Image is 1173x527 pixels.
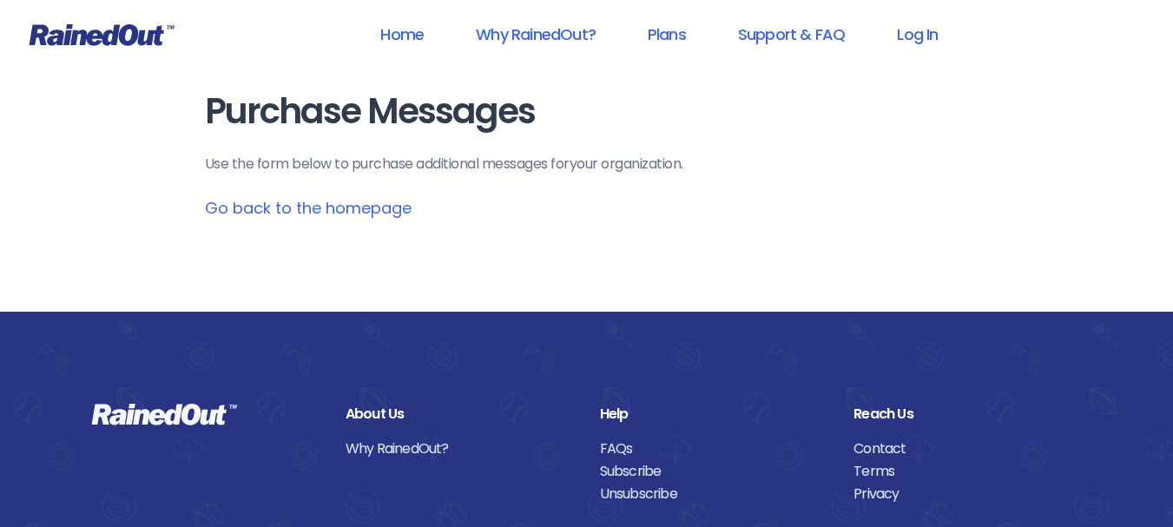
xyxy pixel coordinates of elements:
a: Subscribe [600,460,828,483]
a: Go back to the homepage [205,197,412,219]
a: Plans [625,15,708,54]
a: Why RainedOut? [453,15,618,54]
a: Unsubscribe [600,483,828,505]
h1: Purchase Messages [205,92,969,131]
div: Reach Us [853,403,1082,425]
a: Support & FAQ [715,15,867,54]
a: Home [358,15,446,54]
a: FAQs [600,438,828,460]
a: Contact [853,438,1082,460]
a: Log In [874,15,960,54]
a: Terms [853,460,1082,483]
a: Why RainedOut? [346,438,574,460]
div: Help [600,403,828,425]
a: Privacy [853,483,1082,505]
div: About Us [346,403,574,425]
p: Use the form below to purchase additional messages for your organization . [205,154,969,175]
